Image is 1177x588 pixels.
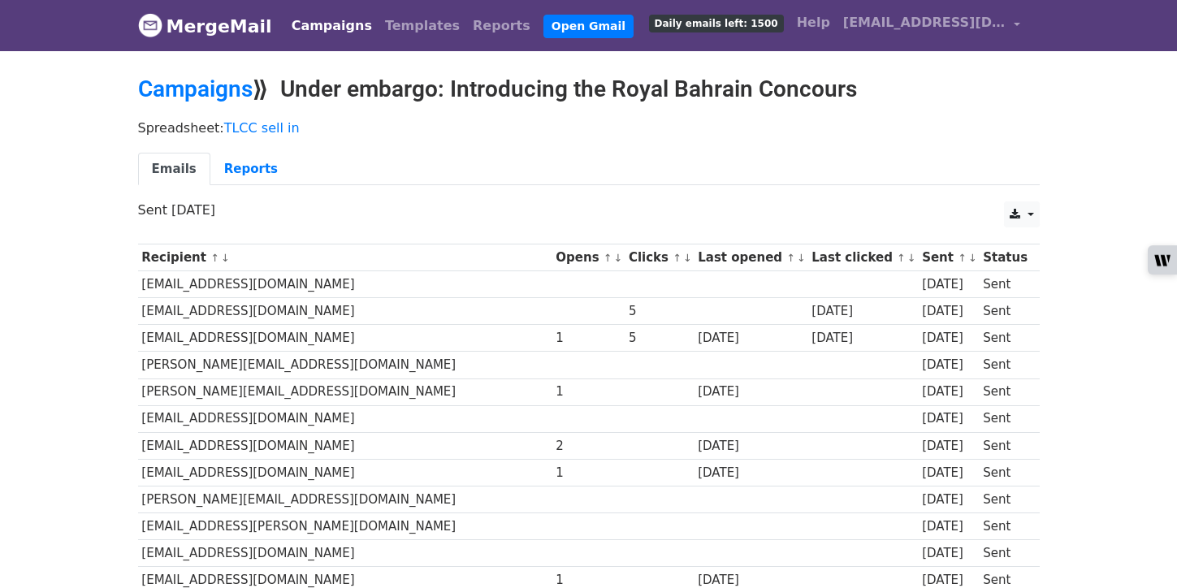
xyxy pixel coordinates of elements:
[138,432,552,459] td: [EMAIL_ADDRESS][DOMAIN_NAME]
[543,15,634,38] a: Open Gmail
[694,244,807,271] th: Last opened
[138,76,1040,103] h2: ⟫ Under embargo: Introducing the Royal Bahrain Concours
[138,119,1040,136] p: Spreadsheet:
[922,491,976,509] div: [DATE]
[698,329,803,348] div: [DATE]
[138,201,1040,218] p: Sent [DATE]
[968,252,977,264] a: ↓
[138,405,552,432] td: [EMAIL_ADDRESS][DOMAIN_NAME]
[922,437,976,456] div: [DATE]
[922,409,976,428] div: [DATE]
[922,464,976,482] div: [DATE]
[138,513,552,540] td: [EMAIL_ADDRESS][PERSON_NAME][DOMAIN_NAME]
[138,298,552,325] td: [EMAIL_ADDRESS][DOMAIN_NAME]
[979,486,1031,512] td: Sent
[673,252,682,264] a: ↑
[556,464,621,482] div: 1
[224,120,300,136] a: TLCC sell in
[922,544,976,563] div: [DATE]
[556,437,621,456] div: 2
[138,13,162,37] img: MergeMail logo
[797,252,806,264] a: ↓
[210,252,219,264] a: ↑
[138,459,552,486] td: [EMAIL_ADDRESS][DOMAIN_NAME]
[979,325,1031,352] td: Sent
[379,10,466,42] a: Templates
[643,6,790,39] a: Daily emails left: 1500
[466,10,537,42] a: Reports
[979,271,1031,298] td: Sent
[786,252,795,264] a: ↑
[811,302,914,321] div: [DATE]
[922,275,976,294] div: [DATE]
[556,329,621,348] div: 1
[210,153,292,186] a: Reports
[138,540,552,567] td: [EMAIL_ADDRESS][DOMAIN_NAME]
[138,325,552,352] td: [EMAIL_ADDRESS][DOMAIN_NAME]
[698,383,803,401] div: [DATE]
[922,383,976,401] div: [DATE]
[808,244,919,271] th: Last clicked
[138,244,552,271] th: Recipient
[979,540,1031,567] td: Sent
[698,437,803,456] div: [DATE]
[979,352,1031,378] td: Sent
[979,244,1031,271] th: Status
[138,378,552,405] td: [PERSON_NAME][EMAIL_ADDRESS][DOMAIN_NAME]
[629,302,690,321] div: 5
[138,486,552,512] td: [PERSON_NAME][EMAIL_ADDRESS][DOMAIN_NAME]
[138,153,210,186] a: Emails
[918,244,979,271] th: Sent
[683,252,692,264] a: ↓
[629,329,690,348] div: 5
[979,405,1031,432] td: Sent
[843,13,1006,32] span: [EMAIL_ADDRESS][DOMAIN_NAME]
[811,329,914,348] div: [DATE]
[979,298,1031,325] td: Sent
[979,459,1031,486] td: Sent
[698,464,803,482] div: [DATE]
[837,6,1027,45] a: [EMAIL_ADDRESS][DOMAIN_NAME]
[907,252,916,264] a: ↓
[790,6,837,39] a: Help
[979,513,1031,540] td: Sent
[138,76,253,102] a: Campaigns
[556,383,621,401] div: 1
[138,352,552,378] td: [PERSON_NAME][EMAIL_ADDRESS][DOMAIN_NAME]
[138,9,272,43] a: MergeMail
[922,302,976,321] div: [DATE]
[922,329,976,348] div: [DATE]
[614,252,623,264] a: ↓
[922,517,976,536] div: [DATE]
[897,252,906,264] a: ↑
[552,244,625,271] th: Opens
[649,15,784,32] span: Daily emails left: 1500
[979,378,1031,405] td: Sent
[604,252,612,264] a: ↑
[221,252,230,264] a: ↓
[922,356,976,374] div: [DATE]
[138,271,552,298] td: [EMAIL_ADDRESS][DOMAIN_NAME]
[958,252,967,264] a: ↑
[285,10,379,42] a: Campaigns
[625,244,694,271] th: Clicks
[979,432,1031,459] td: Sent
